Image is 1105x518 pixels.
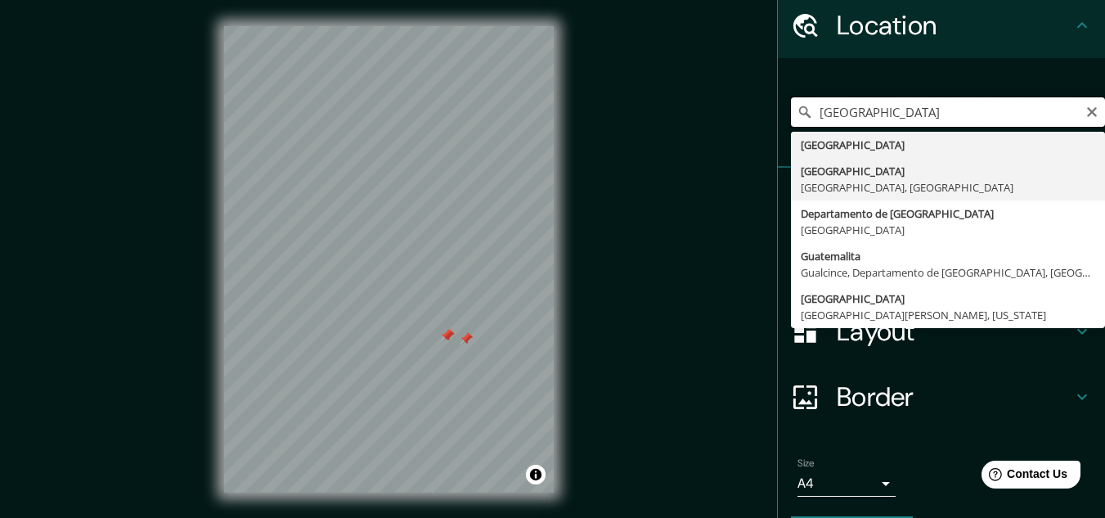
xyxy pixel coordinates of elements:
div: Style [778,233,1105,299]
div: Gualcince, Departamento de [GEOGRAPHIC_DATA], [GEOGRAPHIC_DATA] [801,264,1095,281]
iframe: Help widget launcher [959,454,1087,500]
div: A4 [797,471,896,497]
div: Guatemalita [801,248,1095,264]
label: Size [797,457,815,471]
div: Layout [778,299,1105,364]
canvas: Map [224,26,554,493]
div: Border [778,364,1105,430]
div: [GEOGRAPHIC_DATA] [801,163,1095,179]
div: [GEOGRAPHIC_DATA], [GEOGRAPHIC_DATA] [801,179,1095,196]
div: [GEOGRAPHIC_DATA] [801,291,1095,307]
h4: Border [837,381,1072,413]
div: Pins [778,168,1105,233]
div: Departamento de [GEOGRAPHIC_DATA] [801,205,1095,222]
div: [GEOGRAPHIC_DATA] [801,222,1095,238]
h4: Location [837,9,1072,42]
div: [GEOGRAPHIC_DATA][PERSON_NAME], [US_STATE] [801,307,1095,323]
div: [GEOGRAPHIC_DATA] [801,137,1095,153]
button: Toggle attribution [526,465,546,484]
button: Clear [1085,103,1098,119]
h4: Layout [837,315,1072,348]
input: Pick your city or area [791,97,1105,127]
